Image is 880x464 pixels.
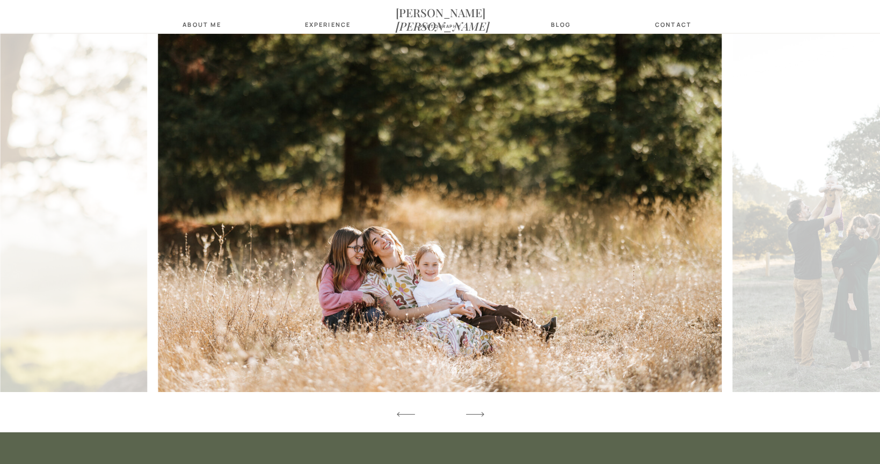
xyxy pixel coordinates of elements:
a: photography [413,24,467,31]
a: [PERSON_NAME][PERSON_NAME] [396,6,485,18]
a: Experience [305,21,347,28]
nav: [PERSON_NAME] [396,6,485,18]
a: contact [652,21,695,28]
a: about Me [180,21,224,28]
a: blog [545,21,577,28]
i: [PERSON_NAME] [396,18,490,33]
